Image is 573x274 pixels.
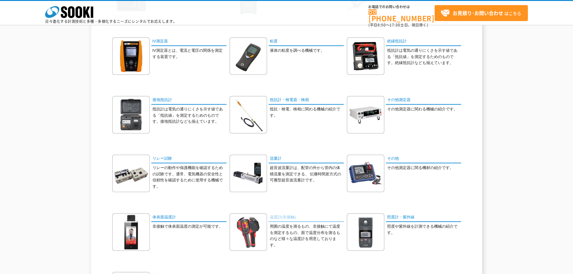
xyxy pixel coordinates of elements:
[387,223,461,236] p: 照度や紫外線を計測できる機械の紹介です。
[347,96,384,134] img: その他測定器
[368,9,435,22] a: [PHONE_NUMBER]
[386,155,461,163] a: その他
[368,5,435,9] span: お電話でのお問い合わせは
[112,213,150,251] img: 体表面温度計
[269,37,344,46] a: 粘度
[230,96,267,134] img: 抵抗計・検電器・検相
[45,20,177,23] p: 日々進化する計測技術と多種・多様化するニーズにレンタルでお応えします。
[152,223,226,230] p: 非接触で体表面温度の測定が可能です。
[269,213,344,222] a: 温度計(非接触)
[386,213,461,222] a: 照度計・紫外線
[368,22,428,28] span: (平日 ～ 土日、祝日除く)
[151,37,226,46] a: IV測定器
[230,37,267,75] img: 粘度
[151,96,226,105] a: 接地抵抗計
[387,48,461,66] p: 抵抗計は電気の通りにくさを示す値である「抵抗値」を測定するためのものです。絶縁抵抗計なども揃えています。
[387,106,461,112] p: その他測定器に関わる機械の紹介です。
[270,223,344,248] p: 周囲の温度を測るもの、非接触にて温度を測定するもの、面で温度分布を測るものなど様々な温度計を用意しております。
[269,96,344,105] a: 抵抗計・検電器・検相
[269,155,344,163] a: 流量計
[347,155,384,192] img: その他
[112,37,150,75] img: IV測定器
[270,106,344,119] p: 抵抗・検電、検相に関わる機械の紹介です。
[112,96,150,134] img: 接地抵抗計
[152,48,226,60] p: IV測定器とは、電流と電圧の関係を測定する装置です。
[230,213,267,251] img: 温度計(非接触)
[386,37,461,46] a: 絶縁抵抗計
[112,155,150,192] img: リレー試験
[151,213,226,222] a: 体表面温度計
[386,96,461,105] a: その他測定器
[347,213,384,251] img: 照度計・紫外線
[453,9,503,17] strong: お見積り･お問い合わせ
[270,165,344,183] p: 超音波流量計は、配管の外から管内の体積流量を測定できる、 伝播時間差方式の可搬型超音波流量計です。
[441,9,521,18] span: はこちら
[387,165,461,171] p: その他測定器に関る機材の紹介です。
[435,5,528,21] a: お見積り･お問い合わせはこちら
[152,106,226,125] p: 抵抗計は電気の通りにくさを示す値である「抵抗値」を測定するためのものです。接地抵抗計なども揃えています。
[377,22,386,28] span: 8:50
[347,37,384,75] img: 絶縁抵抗計
[151,155,226,163] a: リレー試験
[270,48,344,54] p: 液体の粘度を調べる機械です。
[390,22,400,28] span: 17:30
[230,155,267,192] img: 流量計
[152,165,226,190] p: リレーの動作や保護機能を確認するための試験です。通常、電気機器の安全性と信頼性を確認するために使用する機械です。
